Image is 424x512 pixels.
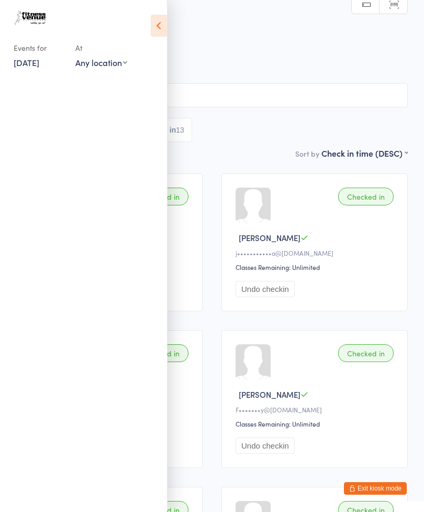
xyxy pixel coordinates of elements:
a: [DATE] [14,57,39,68]
img: Fitness Venue Whitsunday [10,8,50,29]
div: At [75,39,127,57]
div: Checked in [338,344,394,362]
span: [PERSON_NAME] [239,389,300,400]
div: F•••••••y@[DOMAIN_NAME] [236,405,397,414]
button: Exit kiosk mode [344,482,407,495]
div: Classes Remaining: Unlimited [236,263,397,271]
span: [DATE] 4:30pm [16,37,392,48]
div: Classes Remaining: Unlimited [236,419,397,428]
div: Checked in [338,188,394,205]
div: 13 [176,126,184,134]
div: Check in time (DESC) [321,147,408,159]
div: Events for [14,39,65,57]
span: Fitness Venue [16,48,392,58]
button: Undo checkin [236,281,295,297]
div: j•••••••••••a@[DOMAIN_NAME] [236,248,397,257]
div: Any location [75,57,127,68]
span: Old Church [16,58,408,69]
label: Sort by [295,148,319,159]
button: Undo checkin [236,438,295,454]
h2: Pilates Check-in [16,15,408,32]
span: [PERSON_NAME] [239,232,300,243]
input: Search [16,83,408,107]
